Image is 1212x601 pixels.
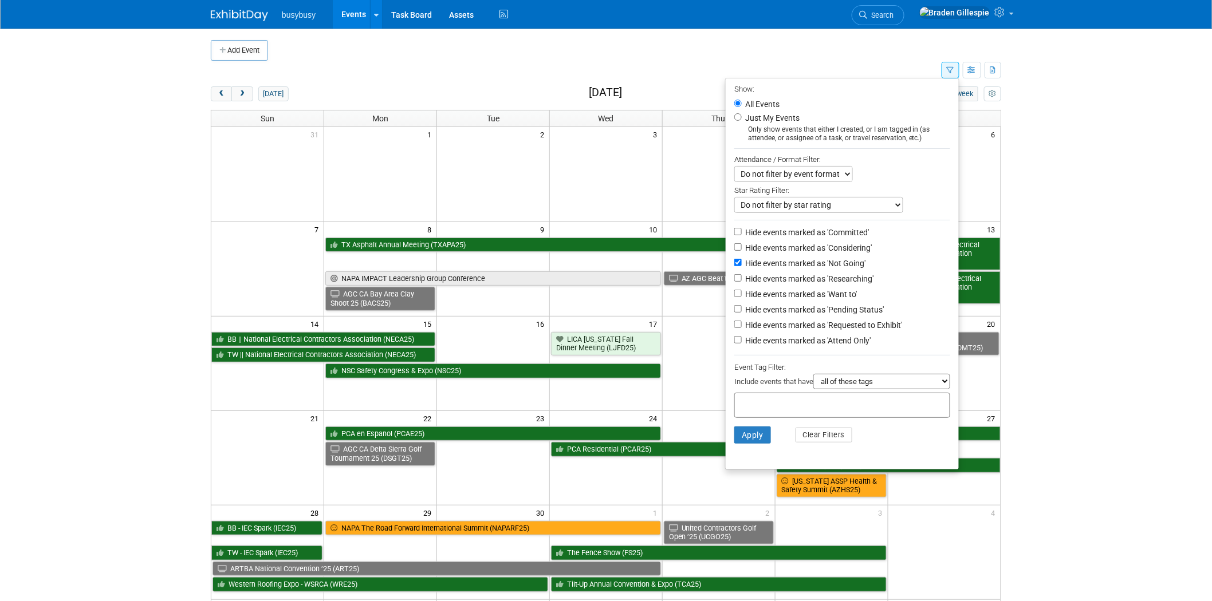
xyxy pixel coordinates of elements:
[211,347,435,362] a: TW || National Electrical Contractors Association (NECA25)
[213,562,661,576] a: ARTBA National Convention ’25 (ART25)
[734,426,771,444] button: Apply
[551,332,661,355] a: LICA [US_STATE] Fall Dinner Meeting (LJFD25)
[648,411,662,425] span: 24
[990,505,1001,520] span: 4
[309,411,324,425] span: 21
[743,273,873,284] label: Hide events marked as 'Researching'
[325,238,773,252] a: TX Asphalt Annual Meeting (TXAPA25)
[664,271,887,286] a: AZ AGC Beat the Heat Mixer & Golf (BHG25)
[422,317,436,331] span: 15
[796,428,853,442] button: Clear Filters
[213,577,548,592] a: Western Roofing Expo - WSRCA (WRE25)
[261,114,274,123] span: Sun
[743,304,884,315] label: Hide events marked as 'Pending Status'
[551,577,887,592] a: Tilt-Up Annual Convention & Expo (TCA25)
[211,332,435,347] a: BB || National Electrical Contractors Association (NECA25)
[743,242,872,254] label: Hide events marked as 'Considering'
[551,545,887,560] a: The Fence Show (FS25)
[589,86,622,99] h2: [DATE]
[231,86,253,101] button: next
[539,222,549,236] span: 9
[734,361,950,374] div: Event Tag Filter:
[422,505,436,520] span: 29
[743,335,871,346] label: Hide events marked as 'Attend Only'
[743,288,857,300] label: Hide events marked as 'Want to'
[535,411,549,425] span: 23
[426,222,436,236] span: 8
[664,521,774,544] a: United Contractors Golf Open ’25 (UCGO25)
[984,86,1001,101] button: myCustomButton
[211,86,232,101] button: prev
[426,127,436,141] span: 1
[877,505,888,520] span: 3
[211,521,322,536] a: BB - IEC Spark (IEC25)
[211,10,268,21] img: ExhibitDay
[535,505,549,520] span: 30
[648,317,662,331] span: 17
[986,411,1001,425] span: 27
[258,86,289,101] button: [DATE]
[309,505,324,520] span: 28
[986,317,1001,331] span: 20
[551,442,887,457] a: PCA Residential (PCAR25)
[852,5,904,25] a: Search
[422,411,436,425] span: 22
[487,114,499,123] span: Tue
[598,114,613,123] span: Wed
[282,10,316,19] span: busybusy
[743,319,902,331] label: Hide events marked as 'Requested to Exhibit'
[325,363,661,378] a: NSC Safety Congress & Expo (NSC25)
[313,222,324,236] span: 7
[989,90,996,98] i: Personalize Calendar
[211,545,322,560] a: TW - IEC Spark (IEC25)
[986,222,1001,236] span: 13
[867,11,894,19] span: Search
[325,287,435,310] a: AGC CA Bay Area Clay Shoot 25 (BACS25)
[743,227,869,238] label: Hide events marked as 'Committed'
[539,127,549,141] span: 2
[743,112,800,124] label: Just My Events
[652,505,662,520] span: 1
[734,153,950,166] div: Attendance / Format Filter:
[712,114,726,123] span: Thu
[952,86,978,101] button: week
[309,317,324,331] span: 14
[372,114,388,123] span: Mon
[734,81,950,96] div: Show:
[325,426,661,441] a: PCA en Espanol (PCAE25)
[535,317,549,331] span: 16
[919,6,990,19] img: Braden Gillespie
[765,505,775,520] span: 2
[990,127,1001,141] span: 6
[211,40,268,61] button: Add Event
[325,271,661,286] a: NAPA IMPACT Leadership Group Conference
[743,258,865,269] label: Hide events marked as 'Not Going'
[648,222,662,236] span: 10
[777,474,887,497] a: [US_STATE] ASSP Health & Safety Summit (AZHS25)
[325,521,661,536] a: NAPA The Road Forward International Summit (NAPARF25)
[734,374,950,393] div: Include events that have
[325,442,435,465] a: AGC CA Delta Sierra Golf Tournament 25 (DSGT25)
[734,125,950,143] div: Only show events that either I created, or I am tagged in (as attendee, or assignee of a task, or...
[743,100,780,108] label: All Events
[734,182,950,197] div: Star Rating Filter:
[652,127,662,141] span: 3
[309,127,324,141] span: 31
